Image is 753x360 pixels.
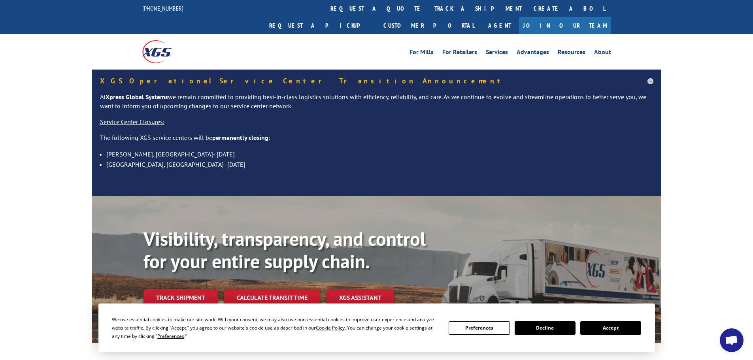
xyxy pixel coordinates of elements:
[519,17,611,34] a: Join Our Team
[515,321,576,335] button: Decline
[594,49,611,58] a: About
[142,4,183,12] a: [PHONE_NUMBER]
[100,133,653,149] p: The following XGS service centers will be :
[580,321,641,335] button: Accept
[224,289,320,306] a: Calculate transit time
[100,92,653,118] p: At we remain committed to providing best-in-class logistics solutions with efficiency, reliabilit...
[377,17,480,34] a: Customer Portal
[106,159,653,170] li: [GEOGRAPHIC_DATA], [GEOGRAPHIC_DATA]- [DATE]
[480,17,519,34] a: Agent
[449,321,510,335] button: Preferences
[558,49,585,58] a: Resources
[263,17,377,34] a: Request a pickup
[326,289,394,306] a: XGS ASSISTANT
[486,49,508,58] a: Services
[212,134,268,141] strong: permanently closing
[410,49,434,58] a: For Mills
[316,324,345,331] span: Cookie Policy
[157,333,184,339] span: Preferences
[112,315,439,340] div: We use essential cookies to make our site work. With your consent, we may also use non-essential ...
[100,77,653,85] h5: XGS Operational Service Center Transition Announcement
[98,303,655,352] div: Cookie Consent Prompt
[143,289,218,306] a: Track shipment
[106,93,168,101] strong: Xpress Global Systems
[100,118,164,126] u: Service Center Closures:
[720,328,744,352] a: Open chat
[442,49,477,58] a: For Retailers
[517,49,549,58] a: Advantages
[106,149,653,159] li: [PERSON_NAME], [GEOGRAPHIC_DATA]- [DATE]
[143,226,426,274] b: Visibility, transparency, and control for your entire supply chain.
